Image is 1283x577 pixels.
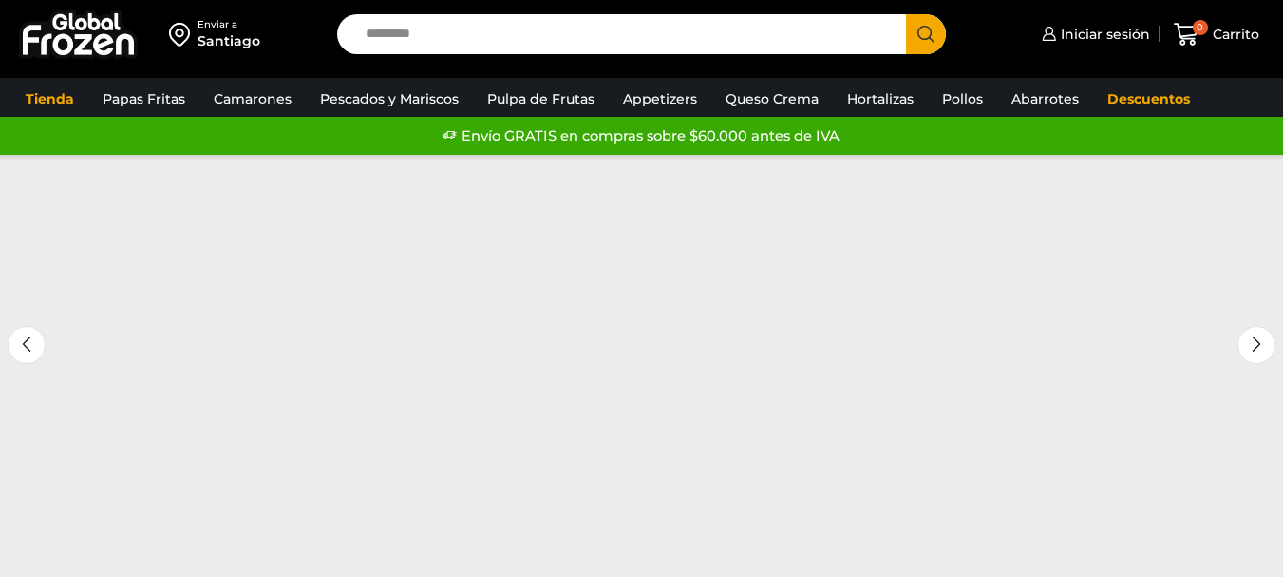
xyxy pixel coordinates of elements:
button: Search button [906,14,946,54]
div: Previous slide [8,326,46,364]
a: Abarrotes [1002,81,1088,117]
a: Iniciar sesión [1037,15,1150,53]
div: Next slide [1237,326,1275,364]
a: Hortalizas [838,81,923,117]
a: Pescados y Mariscos [311,81,468,117]
span: Iniciar sesión [1056,25,1150,44]
a: Pollos [933,81,992,117]
a: Tienda [16,81,84,117]
img: address-field-icon.svg [169,18,198,50]
a: 0 Carrito [1169,12,1264,57]
a: Queso Crema [716,81,828,117]
a: Appetizers [613,81,707,117]
a: Pulpa de Frutas [478,81,604,117]
div: Santiago [198,31,260,50]
a: Camarones [204,81,301,117]
a: Papas Fritas [93,81,195,117]
span: 0 [1193,20,1208,35]
div: Enviar a [198,18,260,31]
a: Descuentos [1098,81,1199,117]
span: Carrito [1208,25,1259,44]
